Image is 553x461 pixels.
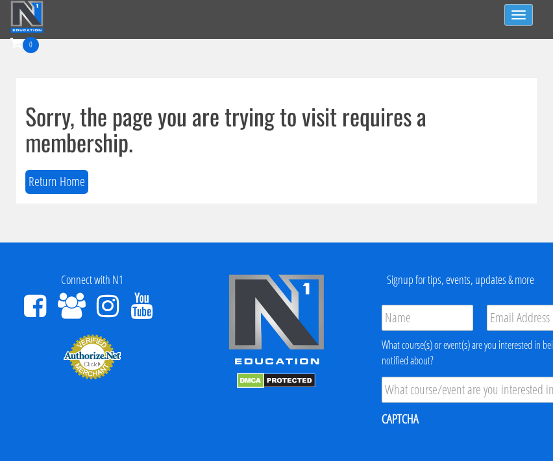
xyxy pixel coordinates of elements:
[23,37,39,53] span: 0
[10,1,43,33] img: n1-education
[10,274,175,287] h4: Connect with N1
[237,373,315,388] img: DMCA.com Protection Status
[25,170,88,194] button: Return Home
[228,274,325,370] img: n1-edu-logo
[378,274,543,287] h4: Signup for tips, events, updates & more
[382,305,474,331] input: Name
[63,333,121,380] img: Authorize.Net Merchant - Click to Verify
[382,410,419,427] label: CAPTCHA
[10,34,39,51] a: 0
[25,103,528,154] h1: Sorry, the page you are trying to visit requires a membership.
